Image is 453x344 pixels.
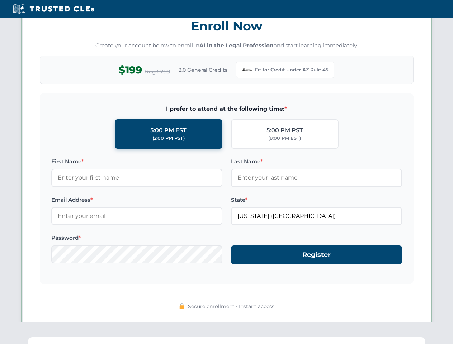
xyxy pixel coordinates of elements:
[119,62,142,78] span: $199
[51,169,222,187] input: Enter your first name
[231,169,402,187] input: Enter your last name
[179,66,227,74] span: 2.0 General Credits
[188,302,274,310] span: Secure enrollment • Instant access
[242,65,252,75] img: Arizona Bar
[231,157,402,166] label: Last Name
[152,135,185,142] div: (2:00 PM PST)
[51,207,222,225] input: Enter your email
[51,234,222,242] label: Password
[199,42,274,49] strong: AI in the Legal Profession
[150,126,187,135] div: 5:00 PM EST
[51,196,222,204] label: Email Address
[40,15,414,37] h3: Enroll Now
[145,67,170,76] span: Reg $299
[51,157,222,166] label: First Name
[266,126,303,135] div: 5:00 PM PST
[51,104,402,114] span: I prefer to attend at the following time:
[11,4,96,14] img: Trusted CLEs
[231,207,402,225] input: Arizona (AZ)
[255,66,328,73] span: Fit for Credit Under AZ Rule 45
[40,42,414,50] p: Create your account below to enroll in and start learning immediately.
[231,245,402,264] button: Register
[231,196,402,204] label: State
[179,303,185,309] img: 🔒
[268,135,301,142] div: (8:00 PM EST)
